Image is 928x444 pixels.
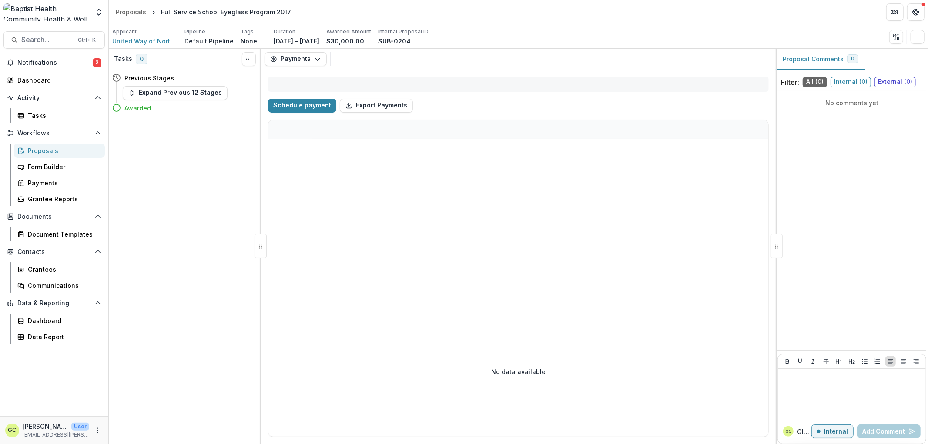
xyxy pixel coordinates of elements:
[378,28,429,36] p: Internal Proposal ID
[184,28,205,36] p: Pipeline
[3,56,105,70] button: Notifications2
[907,3,925,21] button: Get Help
[808,356,818,367] button: Italicize
[8,427,17,433] div: Glenwood Charles
[14,160,105,174] a: Form Builder
[124,103,151,113] h4: Awarded
[851,56,854,62] span: 0
[874,77,916,87] span: External ( 0 )
[116,7,146,17] div: Proposals
[885,356,896,367] button: Align Left
[860,356,870,367] button: Bullet List
[14,108,105,123] a: Tasks
[28,162,98,171] div: Form Builder
[28,316,98,325] div: Dashboard
[3,73,105,87] a: Dashboard
[93,3,105,21] button: Open entity switcher
[872,356,883,367] button: Ordered List
[161,7,291,17] div: Full Service School Eyeglass Program 2017
[3,91,105,105] button: Open Activity
[803,77,827,87] span: All ( 0 )
[112,6,150,18] a: Proposals
[114,55,132,63] h3: Tasks
[184,37,234,46] p: Default Pipeline
[123,86,228,100] button: Expand Previous 12 Stages
[17,248,91,256] span: Contacts
[17,94,91,102] span: Activity
[28,230,98,239] div: Document Templates
[17,76,98,85] div: Dashboard
[112,37,178,46] a: United Way of Northeast [US_STATE], Inc.
[23,422,68,431] p: [PERSON_NAME]
[776,49,865,70] button: Proposal Comments
[491,367,546,376] p: No data available
[23,431,89,439] p: [EMAIL_ADDRESS][PERSON_NAME][DOMAIN_NAME]
[781,77,799,87] p: Filter:
[136,54,147,64] span: 0
[782,356,793,367] button: Bold
[14,176,105,190] a: Payments
[124,73,174,83] h4: Previous Stages
[17,300,91,307] span: Data & Reporting
[824,428,848,435] p: Internal
[831,77,871,87] span: Internal ( 0 )
[326,37,364,46] p: $30,000.00
[340,99,413,113] button: Export Payments
[797,427,811,436] p: Glenwood C
[898,356,909,367] button: Align Center
[241,37,257,46] p: None
[112,28,137,36] p: Applicant
[112,6,295,18] nav: breadcrumb
[14,278,105,293] a: Communications
[28,146,98,155] div: Proposals
[28,194,98,204] div: Grantee Reports
[3,210,105,224] button: Open Documents
[378,37,411,46] p: SUB-0204
[834,356,844,367] button: Heading 1
[781,98,923,107] p: No comments yet
[242,52,256,66] button: Toggle View Cancelled Tasks
[14,330,105,344] a: Data Report
[911,356,921,367] button: Align Right
[14,314,105,328] a: Dashboard
[14,227,105,241] a: Document Templates
[3,31,105,49] button: Search...
[821,356,831,367] button: Strike
[21,36,73,44] span: Search...
[3,245,105,259] button: Open Contacts
[14,144,105,158] a: Proposals
[795,356,805,367] button: Underline
[241,28,254,36] p: Tags
[265,52,327,66] button: Payments
[274,28,295,36] p: Duration
[93,58,101,67] span: 2
[857,424,921,438] button: Add Comment
[811,424,854,438] button: Internal
[28,111,98,120] div: Tasks
[326,28,371,36] p: Awarded Amount
[28,332,98,341] div: Data Report
[785,429,791,434] div: Glenwood Charles
[3,296,105,310] button: Open Data & Reporting
[28,178,98,187] div: Payments
[268,99,336,113] button: Schedule payment
[847,356,857,367] button: Heading 2
[17,130,91,137] span: Workflows
[886,3,904,21] button: Partners
[17,59,93,67] span: Notifications
[71,423,89,431] p: User
[14,192,105,206] a: Grantee Reports
[17,213,91,220] span: Documents
[3,126,105,140] button: Open Workflows
[76,35,97,45] div: Ctrl + K
[28,265,98,274] div: Grantees
[274,37,319,46] p: [DATE] - [DATE]
[3,3,89,21] img: Baptist Health Community Health & Well Being logo
[93,425,103,436] button: More
[28,281,98,290] div: Communications
[14,262,105,277] a: Grantees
